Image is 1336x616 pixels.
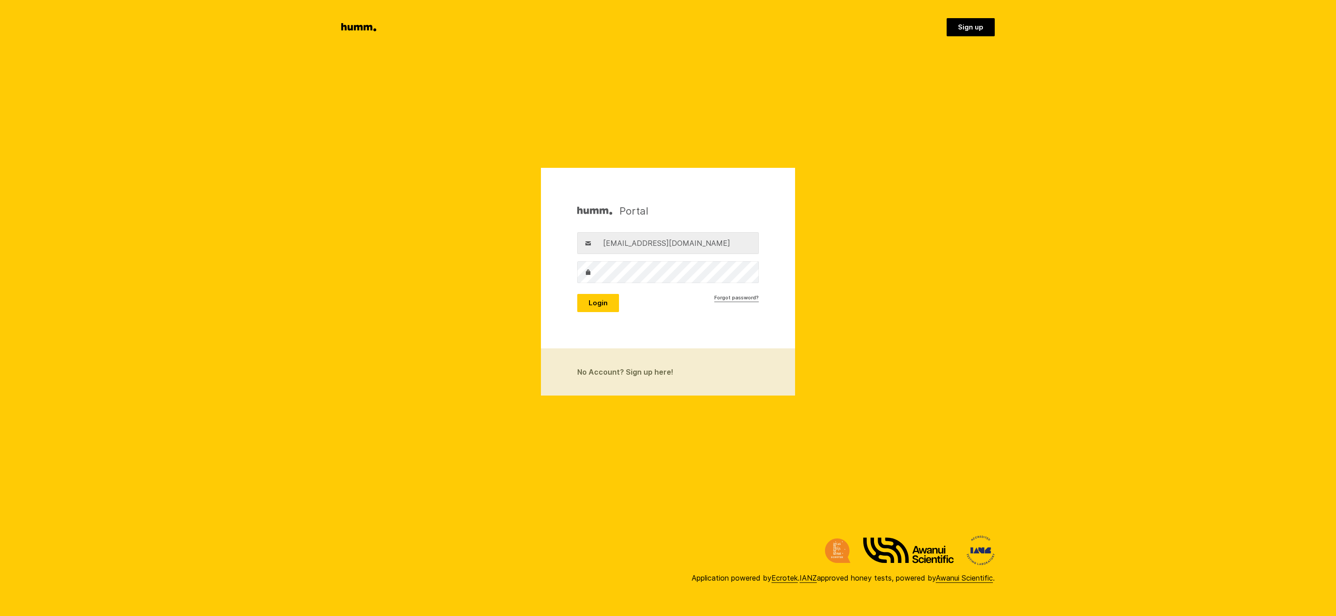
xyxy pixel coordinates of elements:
[825,538,850,563] img: Ecrotek
[577,204,612,218] img: Humm
[800,573,817,583] a: IANZ
[771,573,798,583] a: Ecrotek
[714,294,759,302] a: Forgot password?
[692,572,995,583] div: Application powered by . approved honey tests, powered by .
[577,204,648,218] h1: Portal
[967,536,995,565] img: International Accreditation New Zealand
[541,348,795,396] a: No Account? Sign up here!
[947,18,995,36] a: Sign up
[936,573,993,583] a: Awanui Scientific
[863,538,954,563] img: Awanui Scientific
[577,294,619,312] button: Login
